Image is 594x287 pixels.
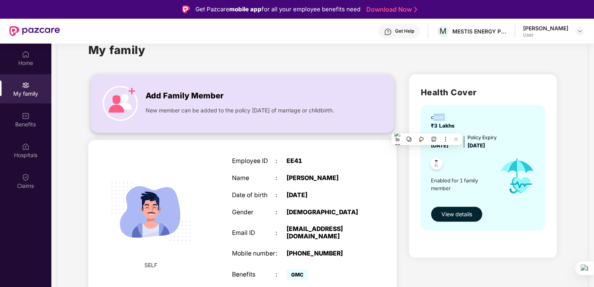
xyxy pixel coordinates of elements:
div: : [276,271,286,278]
img: svg+xml;base64,PHN2ZyBpZD0iSG9zcGl0YWxzIiB4bWxucz0iaHR0cDovL3d3dy53My5vcmcvMjAwMC9zdmciIHdpZHRoPS... [22,143,30,150]
img: svg+xml;base64,PHN2ZyBpZD0iQmVuZWZpdHMiIHhtbG5zPSJodHRwOi8vd3d3LnczLm9yZy8yMDAwL3N2ZyIgd2lkdGg9Ij... [22,112,30,120]
span: [DATE] [431,142,448,149]
span: Enabled for 1 family member [431,177,493,192]
img: New Pazcare Logo [9,26,60,36]
img: Stroke [414,5,417,14]
span: Add Family Member [146,90,223,102]
img: svg+xml;base64,PHN2ZyB3aWR0aD0iMjAiIGhlaWdodD0iMjAiIHZpZXdCb3g9IjAgMCAyMCAyMCIgZmlsbD0ibm9uZSIgeG... [22,81,30,89]
span: [DATE] [467,142,485,149]
h2: Health Cover [421,86,545,99]
div: [EMAIL_ADDRESS][DOMAIN_NAME] [286,226,363,240]
div: : [276,229,286,237]
div: EE41 [286,157,363,165]
img: svg+xml;base64,PHN2ZyB4bWxucz0iaHR0cDovL3d3dy53My5vcmcvMjAwMC9zdmciIHdpZHRoPSIyMjQiIGhlaWdodD0iMT... [102,163,200,261]
div: MESTIS ENERGY PRIVATE LIMITED [452,28,507,35]
div: Mobile number [232,250,276,257]
div: : [276,250,286,257]
div: Policy Expiry [467,134,497,141]
div: Benefits [232,271,276,278]
strong: mobile app [229,5,262,13]
div: Gender [232,209,276,216]
div: Get Pazcare for all your employee benefits need [195,5,360,14]
span: SELF [144,261,157,269]
div: [DEMOGRAPHIC_DATA] [286,209,363,216]
img: icon [493,150,542,203]
div: : [276,192,286,199]
img: svg+xml;base64,PHN2ZyBpZD0iSG9tZSIgeG1sbnM9Imh0dHA6Ly93d3cudzMub3JnLzIwMDAvc3ZnIiB3aWR0aD0iMjAiIG... [22,51,30,58]
div: [DATE] [286,192,363,199]
a: Download Now [366,5,415,14]
span: M [440,26,447,36]
div: : [276,209,286,216]
div: User [523,32,568,38]
img: Logo [182,5,190,13]
div: : [276,157,286,165]
div: [PHONE_NUMBER] [286,250,363,257]
img: icon [103,86,138,121]
img: svg+xml;base64,PHN2ZyBpZD0iQ2xhaW0iIHhtbG5zPSJodHRwOi8vd3d3LnczLm9yZy8yMDAwL3N2ZyIgd2lkdGg9IjIwIi... [22,173,30,181]
span: View details [441,210,472,219]
div: Date of birth [232,192,276,199]
img: svg+xml;base64,PHN2ZyBpZD0iRHJvcGRvd24tMzJ4MzIiIHhtbG5zPSJodHRwOi8vd3d3LnczLm9yZy8yMDAwL3N2ZyIgd2... [577,28,583,34]
span: ₹3 Lakhs [431,122,458,129]
div: Get Help [395,28,414,34]
h1: My family [88,41,146,59]
div: Email ID [232,229,276,237]
img: svg+xml;base64,PHN2ZyBpZD0iSGVscC0zMngzMiIgeG1sbnM9Imh0dHA6Ly93d3cudzMub3JnLzIwMDAvc3ZnIiB3aWR0aD... [384,28,392,36]
button: View details [431,206,483,222]
div: : [276,175,286,182]
span: GMC [286,269,308,280]
img: svg+xml;base64,PHN2ZyB4bWxucz0iaHR0cDovL3d3dy53My5vcmcvMjAwMC9zdmciIHdpZHRoPSI0OC45NDMiIGhlaWdodD... [427,155,446,174]
div: cover [431,114,458,121]
div: Name [232,175,276,182]
span: New member can be added to the policy [DATE] of marriage or childbirth. [146,106,334,115]
div: [PERSON_NAME] [286,175,363,182]
div: Employee ID [232,157,276,165]
div: [PERSON_NAME] [523,24,568,32]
